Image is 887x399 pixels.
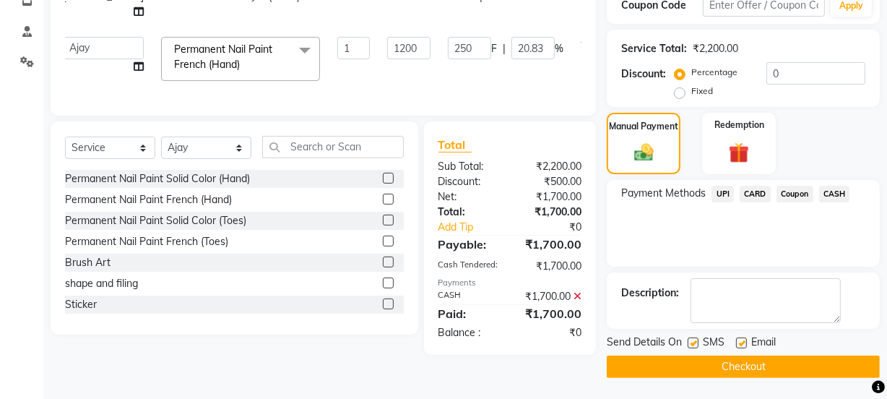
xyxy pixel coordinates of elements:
div: Permanent Nail Paint Solid Color (Toes) [65,213,246,228]
div: Total: [428,205,510,220]
div: ₹1,700.00 [510,236,592,253]
span: % [555,41,563,56]
div: ₹500.00 [510,174,592,189]
div: ₹0 [524,220,592,235]
div: CASH [428,289,510,304]
div: Brush Art [65,255,111,270]
span: Permanent Nail Paint French (Hand) [174,43,272,71]
div: ₹1,700.00 [510,259,592,274]
div: ₹1,700.00 [510,289,592,304]
span: 950 [581,38,598,51]
div: Discount: [428,174,510,189]
div: ₹1,700.00 [510,205,592,220]
div: Permanent Nail Paint Solid Color (Hand) [65,171,250,186]
label: Fixed [691,85,713,98]
div: ₹1,700.00 [510,189,592,205]
div: Service Total: [621,41,687,56]
span: CARD [740,186,771,202]
span: F [491,41,497,56]
label: Manual Payment [609,120,678,133]
div: Discount: [621,66,666,82]
span: Total [438,137,472,153]
div: Balance : [428,325,510,340]
span: SMS [703,335,724,353]
div: Paid: [428,305,510,322]
input: Search or Scan [262,136,404,158]
div: Net: [428,189,510,205]
div: ₹0 [510,325,592,340]
span: Email [751,335,776,353]
a: x [240,58,246,71]
label: Redemption [714,119,764,132]
div: shape and filing [65,276,138,291]
span: Payment Methods [621,186,706,201]
div: ₹2,200.00 [693,41,738,56]
div: Cash Tendered: [428,259,510,274]
div: Sub Total: [428,159,510,174]
button: Checkout [607,356,880,378]
div: Permanent Nail Paint French (Hand) [65,192,232,207]
div: Payable: [428,236,510,253]
label: Percentage [691,66,737,79]
div: ₹2,200.00 [510,159,592,174]
span: CASH [819,186,850,202]
span: Send Details On [607,335,682,353]
div: Description: [621,286,679,301]
div: Payments [438,277,582,289]
img: _cash.svg [628,142,659,164]
div: Permanent Nail Paint French (Toes) [65,234,228,249]
img: _gift.svg [722,140,756,166]
span: UPI [711,186,734,202]
a: Add Tip [428,220,524,235]
span: Coupon [776,186,813,202]
div: Sticker [65,297,97,312]
div: ₹1,700.00 [510,305,592,322]
span: | [503,41,506,56]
